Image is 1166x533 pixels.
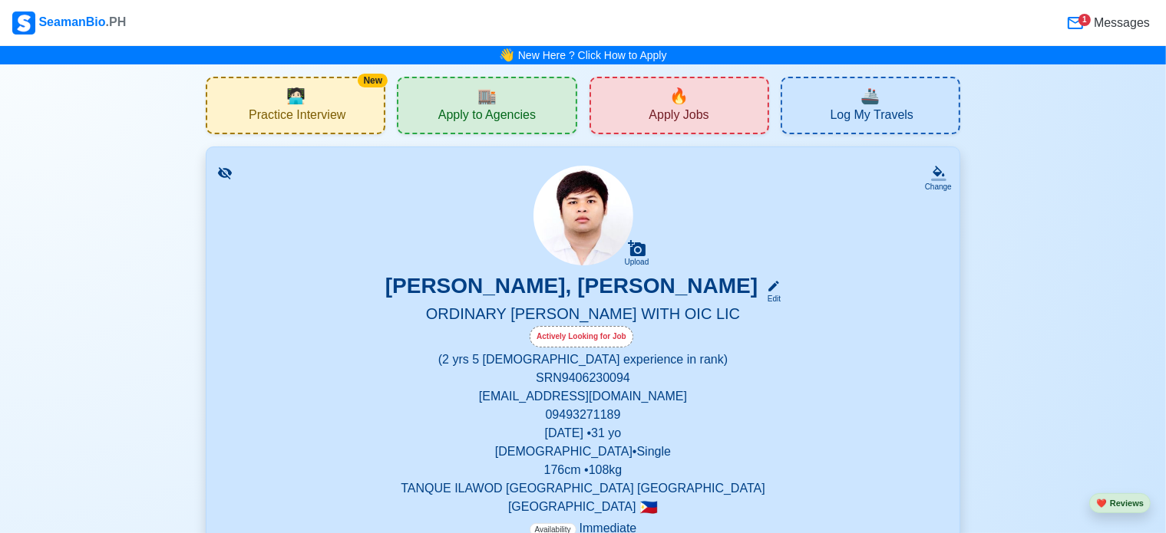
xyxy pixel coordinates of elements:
button: heartReviews [1089,493,1151,514]
div: Upload [625,258,649,267]
p: [DATE] • 31 yo [225,424,941,443]
p: (2 yrs 5 [DEMOGRAPHIC_DATA] experience in rank) [225,350,941,369]
span: 🇵🇭 [639,500,658,515]
span: bell [496,44,518,67]
div: 1 [1078,14,1091,26]
h3: [PERSON_NAME], [PERSON_NAME] [385,273,758,304]
a: New Here ? Click How to Apply [518,49,667,61]
span: Messages [1091,14,1150,32]
div: Actively Looking for Job [530,326,633,347]
p: 176 cm • 108 kg [225,461,941,479]
div: Edit [761,293,781,304]
span: Practice Interview [249,107,345,127]
span: heart [1096,498,1107,508]
p: [EMAIL_ADDRESS][DOMAIN_NAME] [225,387,941,406]
p: [GEOGRAPHIC_DATA] [225,498,941,516]
div: SeamanBio [12,12,126,35]
span: Log My Travels [831,107,913,127]
span: .PH [106,15,127,28]
p: SRN 9406230094 [225,369,941,387]
span: Apply Jobs [649,107,709,127]
span: interview [286,84,306,107]
div: New [358,74,388,87]
img: Logo [12,12,35,35]
h5: ORDINARY [PERSON_NAME] WITH OIC LIC [225,304,941,326]
div: Change [925,181,952,192]
span: travel [860,84,880,107]
span: agencies [477,84,497,107]
p: TANQUE ILAWOD [GEOGRAPHIC_DATA] [GEOGRAPHIC_DATA] [225,479,941,498]
p: 09493271189 [225,406,941,424]
p: [DEMOGRAPHIC_DATA] • Single [225,443,941,461]
span: Apply to Agencies [438,107,536,127]
span: new [669,84,689,107]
